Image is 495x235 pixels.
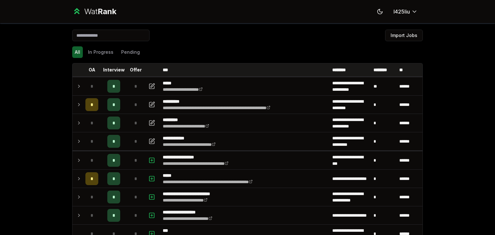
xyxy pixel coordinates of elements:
[84,6,116,17] div: Wat
[385,30,423,41] button: Import Jobs
[388,6,423,17] button: l425liu
[103,67,125,73] p: Interview
[130,67,142,73] p: Offer
[119,46,142,58] button: Pending
[98,7,116,16] span: Rank
[72,46,83,58] button: All
[72,6,116,17] a: WatRank
[85,46,116,58] button: In Progress
[393,8,410,15] span: l425liu
[89,67,95,73] p: OA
